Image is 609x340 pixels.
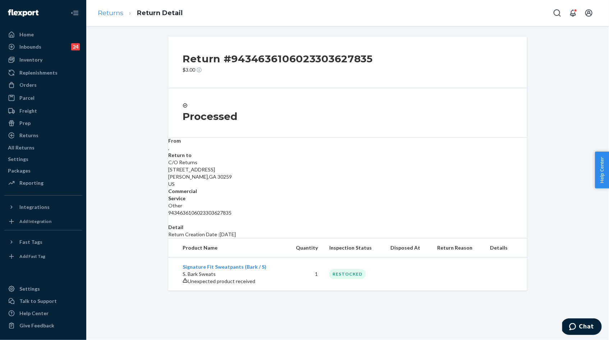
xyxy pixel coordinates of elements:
[4,67,82,79] a: Replenishments
[19,31,34,38] div: Home
[286,258,324,291] td: 1
[4,29,82,40] a: Home
[19,285,40,292] div: Settings
[183,264,266,270] a: Signature Fit Sweatpants (Bark / S)
[19,297,57,305] div: Talk to Support
[4,165,82,176] a: Packages
[8,156,28,163] div: Settings
[19,322,54,329] div: Give Feedback
[168,152,527,159] dt: Return to
[566,6,580,20] button: Open notifications
[188,278,255,284] span: Unexpected product received
[4,54,82,66] a: Inventory
[168,202,182,209] span: Other
[484,238,527,258] th: Details
[19,56,42,63] div: Inventory
[183,66,373,73] p: $3.00
[183,110,513,123] h3: Processed
[4,79,82,91] a: Orders
[92,3,188,24] ol: breadcrumbs
[4,283,82,295] a: Settings
[168,173,527,180] p: [PERSON_NAME] , GA 30259
[168,231,527,238] p: Return Creation Date : [DATE]
[19,132,38,139] div: Returns
[168,166,527,173] p: [STREET_ADDRESS]
[595,152,609,188] button: Help Center
[8,144,35,151] div: All Returns
[19,69,58,76] div: Replenishments
[4,41,82,53] a: Inbounds24
[168,224,527,231] dt: Detail
[4,117,82,129] a: Prep
[168,188,197,194] strong: Commercial
[4,251,82,262] a: Add Fast Tag
[4,153,82,165] a: Settings
[168,180,527,188] p: US
[19,218,51,224] div: Add Integration
[4,295,82,307] button: Talk to Support
[19,179,43,187] div: Reporting
[168,209,527,216] div: 9434636106023303627835
[431,238,484,258] th: Return Reason
[98,9,123,17] a: Returns
[19,310,49,317] div: Help Center
[550,6,564,20] button: Open Search Box
[19,43,41,50] div: Inbounds
[19,94,35,102] div: Parcel
[4,105,82,117] a: Freight
[4,320,82,331] button: Give Feedback
[19,203,50,211] div: Integrations
[286,238,324,258] th: Quantity
[4,130,82,141] a: Returns
[4,92,82,104] a: Parcel
[168,145,169,151] span: ,
[8,167,31,174] div: Packages
[68,6,82,20] button: Close Navigation
[4,236,82,248] button: Fast Tags
[19,238,42,246] div: Fast Tags
[8,9,38,17] img: Flexport logo
[183,270,280,278] p: S. Bark Sweats
[329,269,366,279] div: RESTOCKED
[324,238,385,258] th: Inspection Status
[71,43,80,50] div: 24
[562,318,602,336] iframe: Opens a widget where you can chat to one of our agents
[137,9,183,17] a: Return Detail
[4,142,82,153] a: All Returns
[183,51,373,66] h2: Return #9434636106023303627835
[4,201,82,213] button: Integrations
[19,107,37,115] div: Freight
[19,253,45,259] div: Add Fast Tag
[168,137,527,144] dt: From
[19,81,37,89] div: Orders
[168,195,527,202] dt: Service
[4,216,82,227] a: Add Integration
[4,177,82,189] a: Reporting
[168,238,286,258] th: Product Name
[168,159,527,166] p: C/O Returns
[582,6,596,20] button: Open account menu
[4,308,82,319] a: Help Center
[385,238,431,258] th: Disposed At
[19,120,31,127] div: Prep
